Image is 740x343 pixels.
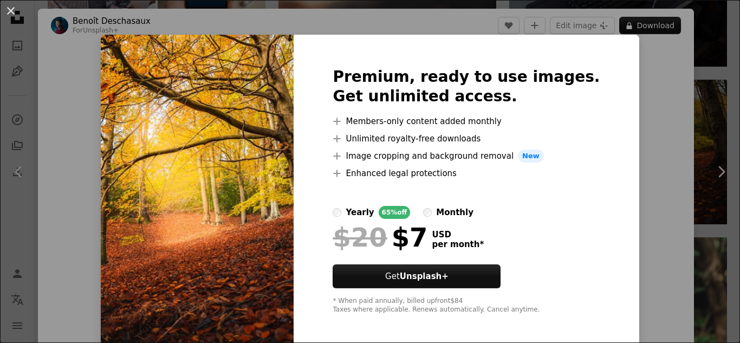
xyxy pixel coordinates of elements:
h2: Premium, ready to use images. Get unlimited access. [333,67,600,106]
input: monthly [423,208,432,217]
span: $20 [333,223,387,251]
div: $7 [333,223,427,251]
button: GetUnsplash+ [333,264,501,288]
li: Enhanced legal protections [333,167,600,180]
li: Members-only content added monthly [333,115,600,128]
span: New [518,150,544,163]
div: 65% off [379,206,411,219]
input: yearly65%off [333,208,341,217]
div: monthly [436,206,473,219]
li: Image cropping and background removal [333,150,600,163]
span: per month * [432,240,484,249]
span: USD [432,230,484,240]
div: * When paid annually, billed upfront $84 Taxes where applicable. Renews automatically. Cancel any... [333,297,600,314]
strong: Unsplash+ [400,271,449,281]
div: yearly [346,206,374,219]
li: Unlimited royalty-free downloads [333,132,600,145]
